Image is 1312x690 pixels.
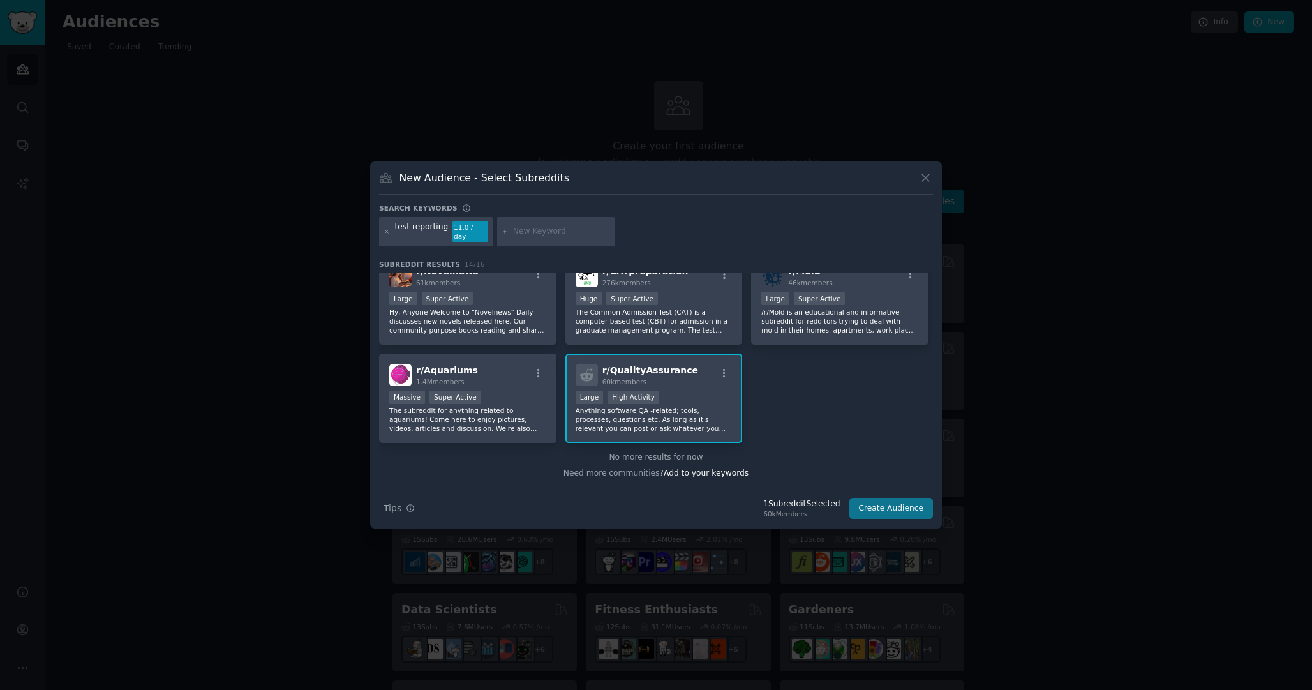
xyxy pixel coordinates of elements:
[384,502,401,515] span: Tips
[763,509,840,518] div: 60k Members
[794,292,846,305] div: Super Active
[389,364,412,386] img: Aquariums
[379,497,419,520] button: Tips
[602,378,646,386] span: 60k members
[465,260,485,268] span: 14 / 16
[606,292,658,305] div: Super Active
[788,279,832,287] span: 46k members
[602,365,698,375] span: r/ QualityAssurance
[379,463,933,479] div: Need more communities?
[513,226,610,237] input: New Keyword
[761,308,918,334] p: /r/Mold is an educational and informative subreddit for redditors trying to deal with mold in the...
[576,308,733,334] p: The Common Admission Test (CAT) is a computer based test (CBT) for admission in a graduate manage...
[664,469,749,477] span: Add to your keywords
[849,498,934,520] button: Create Audience
[389,391,425,404] div: Massive
[576,265,598,287] img: CATpreparation
[452,221,488,242] div: 11.0 / day
[389,292,417,305] div: Large
[416,279,460,287] span: 61k members
[576,292,602,305] div: Huge
[389,308,546,334] p: Hy, Anyone Welcome to "Novelnews" Daily discusses new novels released here. Our community purpose...
[379,260,460,269] span: Subreddit Results
[389,265,412,287] img: Novelnews
[389,406,546,433] p: The subreddit for anything related to aquariums! Come here to enjoy pictures, videos, articles an...
[395,221,449,242] div: test reporting
[608,391,659,404] div: High Activity
[399,171,569,184] h3: New Audience - Select Subreddits
[761,292,789,305] div: Large
[422,292,473,305] div: Super Active
[576,391,604,404] div: Large
[602,279,651,287] span: 276k members
[416,365,478,375] span: r/ Aquariums
[429,391,481,404] div: Super Active
[379,204,458,213] h3: Search keywords
[379,452,933,463] div: No more results for now
[576,406,733,433] p: Anything software QA -related; tools, processes, questions etc. As long as it's relevant you can ...
[416,378,465,386] span: 1.4M members
[763,499,840,510] div: 1 Subreddit Selected
[761,265,784,287] img: Mold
